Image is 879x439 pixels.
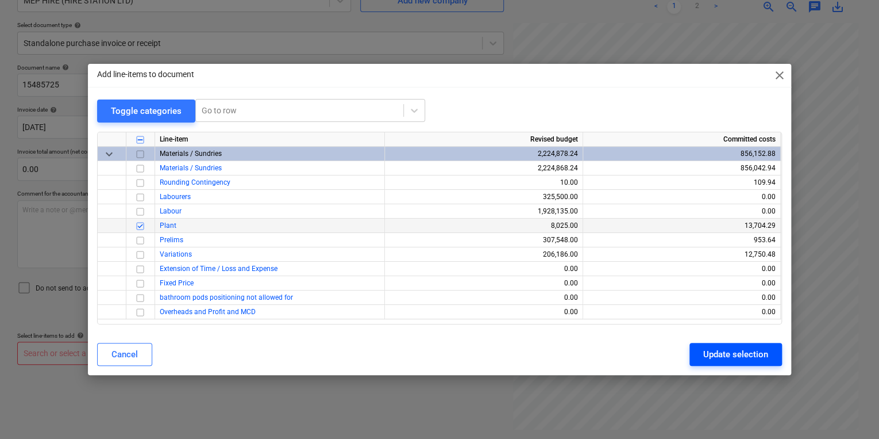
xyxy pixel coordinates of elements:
a: Prelims [160,236,183,244]
div: 2,224,878.24 [390,147,578,161]
div: 0.00 [390,305,578,319]
div: 0.00 [588,190,776,204]
div: 325,500.00 [390,190,578,204]
div: Revised budget [385,132,583,147]
span: keyboard_arrow_down [102,147,116,161]
div: 0.00 [390,262,578,276]
div: 0.00 [588,204,776,219]
div: 0.00 [588,291,776,305]
a: Plant [160,222,176,230]
div: 13,704.29 [588,219,776,233]
div: 856,042.94 [588,161,776,175]
div: Toggle categories [111,104,182,119]
button: Update selection [689,343,782,366]
div: 0.00 [390,291,578,305]
div: 0.00 [390,276,578,291]
div: 2,224,868.24 [390,161,578,175]
a: Extension of Time / Loss and Expense [160,265,277,273]
button: Toggle categories [97,100,195,123]
div: Line-item [155,132,385,147]
div: 12,750.48 [588,247,776,262]
div: 0.00 [588,305,776,319]
div: 0.00 [588,276,776,291]
a: Overheads and Profit and MCD [160,308,256,316]
button: Cancel [97,343,152,366]
div: 206,186.00 [390,247,578,262]
div: Update selection [703,347,768,362]
div: Committed costs [583,132,781,147]
a: bathroom pods positioning not allowed for [160,293,293,301]
div: 10.00 [390,175,578,190]
span: Materials / Sundries [160,150,222,158]
div: Cancel [111,347,138,362]
div: 307,548.00 [390,233,578,247]
p: Add line-items to document [97,68,194,81]
a: Labour [160,207,182,215]
div: 856,152.88 [588,147,776,161]
div: 0.00 [588,262,776,276]
div: 109.94 [588,175,776,190]
div: 953.64 [588,233,776,247]
iframe: Chat Widget [822,384,879,439]
div: 8,025.00 [390,219,578,233]
a: Variations [160,250,192,258]
a: Rounding Contingency [160,178,230,186]
a: Fixed Price [160,279,194,287]
a: Labourers [160,193,191,201]
span: close [773,68,787,82]
div: 1,928,135.00 [390,204,578,219]
a: Materials / Sundries [160,164,222,172]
